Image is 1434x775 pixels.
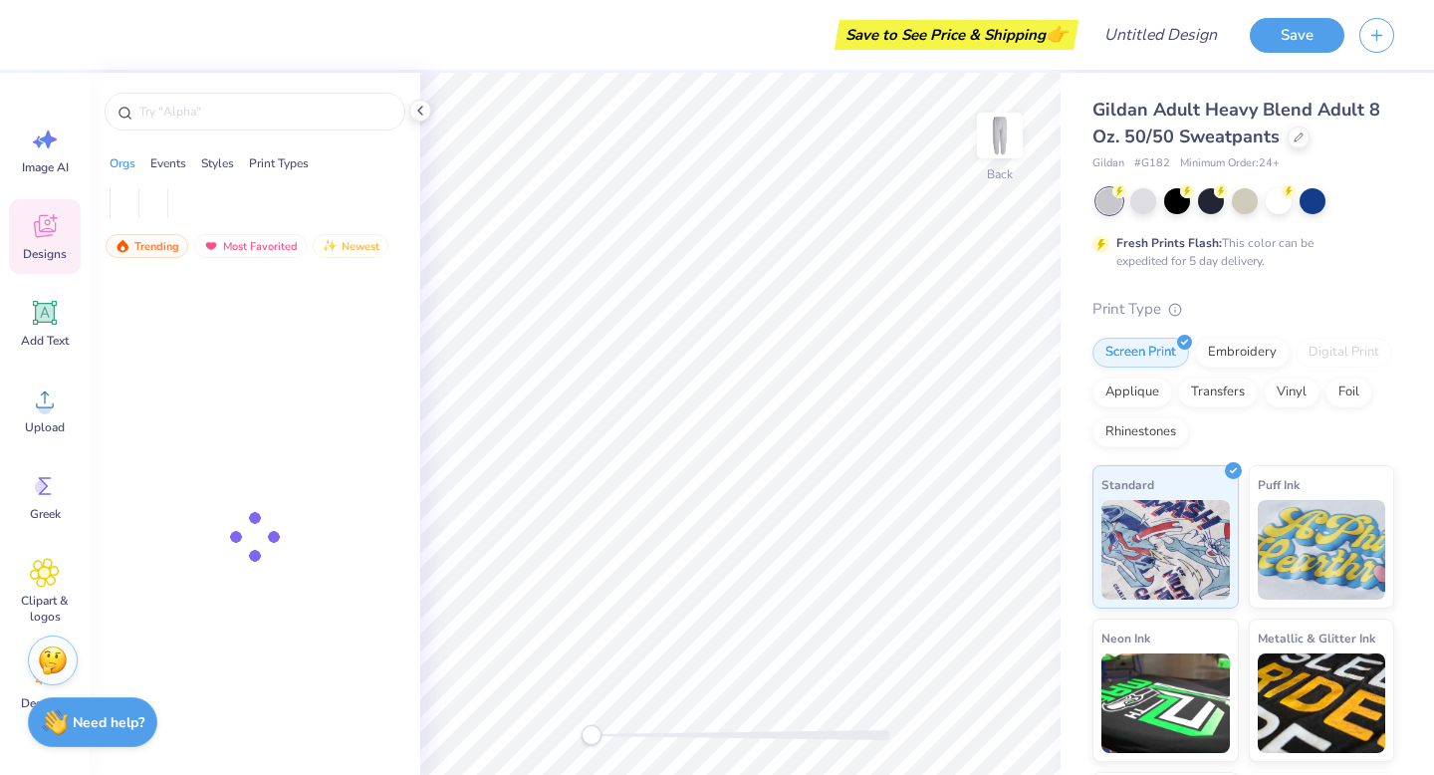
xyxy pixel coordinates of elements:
img: Neon Ink [1101,653,1230,753]
span: Gildan Adult Heavy Blend Adult 8 Oz. 50/50 Sweatpants [1092,98,1380,148]
div: Save to See Price & Shipping [839,20,1074,50]
div: Most Favorited [194,234,307,258]
div: Foil [1325,378,1372,407]
strong: Need help? [73,713,144,732]
div: This color can be expedited for 5 day delivery. [1116,234,1361,270]
img: Metallic & Glitter Ink [1258,653,1386,753]
div: Embroidery [1195,338,1290,368]
div: Styles [201,154,234,172]
div: Print Type [1092,298,1394,321]
div: Back [987,165,1013,183]
span: Greek [30,506,61,522]
img: Puff Ink [1258,500,1386,600]
span: Designs [23,246,67,262]
div: Screen Print [1092,338,1189,368]
span: Standard [1101,474,1154,495]
div: Events [150,154,186,172]
img: most_fav.gif [203,239,219,253]
span: Image AI [22,159,69,175]
div: Orgs [110,154,135,172]
span: Puff Ink [1258,474,1300,495]
button: Save [1250,18,1344,53]
img: trending.gif [115,239,130,253]
span: Metallic & Glitter Ink [1258,628,1375,648]
span: Clipart & logos [12,593,78,625]
span: Upload [25,419,65,435]
div: Rhinestones [1092,417,1189,447]
input: Try "Alpha" [137,102,392,122]
span: # G182 [1134,155,1170,172]
span: Add Text [21,333,69,349]
div: Digital Print [1296,338,1392,368]
span: Decorate [21,695,69,711]
div: Applique [1092,378,1172,407]
div: Newest [313,234,388,258]
div: Print Types [249,154,309,172]
img: Standard [1101,500,1230,600]
input: Untitled Design [1088,15,1235,55]
img: Back [980,116,1020,155]
div: Trending [106,234,188,258]
div: Transfers [1178,378,1258,407]
span: 👉 [1046,22,1068,46]
span: Gildan [1092,155,1124,172]
div: Vinyl [1264,378,1319,407]
span: Minimum Order: 24 + [1180,155,1280,172]
img: newest.gif [322,239,338,253]
strong: Fresh Prints Flash: [1116,235,1222,251]
span: Neon Ink [1101,628,1150,648]
div: Accessibility label [582,725,601,745]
